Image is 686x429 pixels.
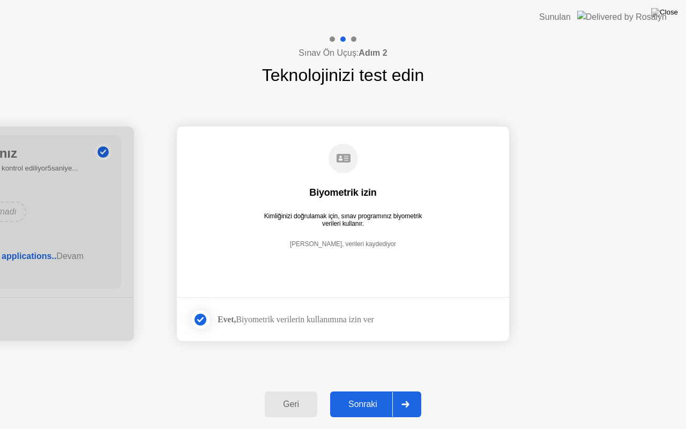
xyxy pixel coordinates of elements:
div: [PERSON_NAME], verileri kaydediyor [211,240,475,264]
div: Kimliğinizi doğrulamak için, sınav programınız biyometrik verileri kullanır. [263,212,424,227]
button: Sonraki [330,391,421,417]
div: Biyometrik verilerin kullanımına izin ver [218,314,374,324]
button: Geri [265,391,317,417]
div: Biyometrik izin [309,186,376,199]
div: Geri [268,400,314,409]
div: Sunulan [539,11,571,24]
h4: Sınav Ön Uçuş: [299,47,387,60]
b: Adım 2 [359,48,387,57]
div: Sonraki [333,400,392,409]
strong: Evet, [218,315,236,324]
img: Delivered by Rosalyn [577,11,667,23]
img: Close [651,8,678,17]
h1: Teknolojinizi test edin [262,62,424,88]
